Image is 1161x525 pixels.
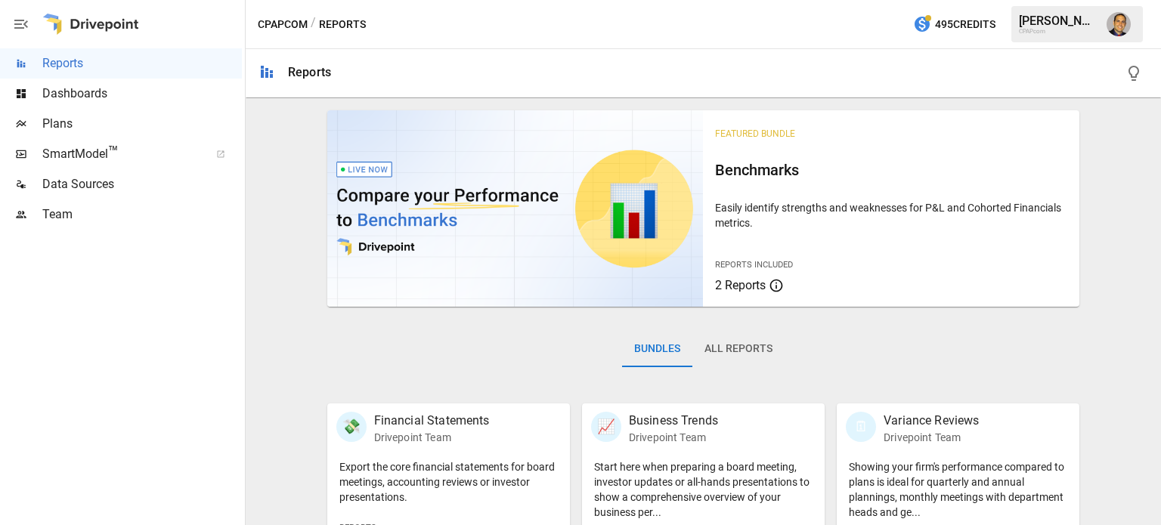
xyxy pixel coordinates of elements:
[1019,14,1098,28] div: [PERSON_NAME]
[715,128,795,139] span: Featured Bundle
[849,459,1067,520] p: Showing your firm's performance compared to plans is ideal for quarterly and annual plannings, mo...
[935,15,995,34] span: 495 Credits
[288,65,331,79] div: Reports
[42,205,242,224] span: Team
[1019,28,1098,35] div: CPAPcom
[884,430,979,445] p: Drivepoint Team
[715,260,793,270] span: Reports Included
[692,331,785,367] button: All Reports
[594,459,813,520] p: Start here when preparing a board meeting, investor updates or all-hands presentations to show a ...
[374,430,490,445] p: Drivepoint Team
[42,54,242,73] span: Reports
[1098,3,1140,45] button: Tom Gatto
[108,143,119,162] span: ™
[311,15,316,34] div: /
[374,412,490,430] p: Financial Statements
[42,115,242,133] span: Plans
[715,278,766,292] span: 2 Reports
[339,459,558,505] p: Export the core financial statements for board meetings, accounting reviews or investor presentat...
[846,412,876,442] div: 🗓
[629,412,718,430] p: Business Trends
[622,331,692,367] button: Bundles
[907,11,1002,39] button: 495Credits
[715,200,1067,230] p: Easily identify strengths and weaknesses for P&L and Cohorted Financials metrics.
[884,412,979,430] p: Variance Reviews
[591,412,621,442] div: 📈
[1107,12,1131,36] img: Tom Gatto
[42,175,242,193] span: Data Sources
[258,15,308,34] button: CPAPcom
[336,412,367,442] div: 💸
[42,85,242,103] span: Dashboards
[629,430,718,445] p: Drivepoint Team
[42,145,200,163] span: SmartModel
[327,110,704,307] img: video thumbnail
[715,158,1067,182] h6: Benchmarks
